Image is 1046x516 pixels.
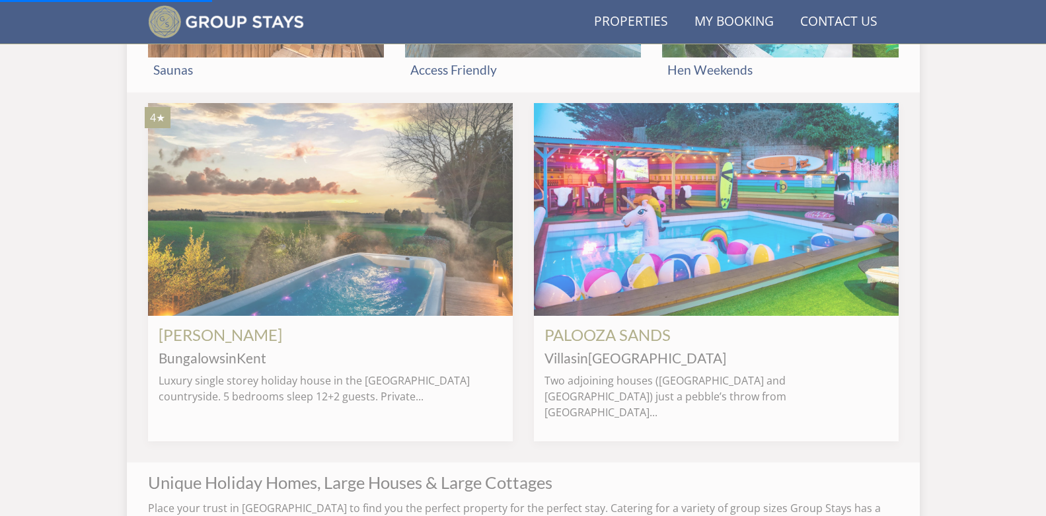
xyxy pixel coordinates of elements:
[159,350,225,366] a: Bungalows
[589,7,673,37] a: Properties
[148,473,899,492] h2: Unique Holiday Homes, Large Houses & Large Cottages
[667,63,893,77] h3: Hen Weekends
[159,373,502,404] p: Luxury single storey holiday house in the [GEOGRAPHIC_DATA] countryside. 5 bedrooms sleep 12+2 gu...
[544,325,671,344] a: PALOOZA SANDS
[153,63,379,77] h3: Saunas
[534,103,899,316] img: Palooza-sands-cornwall-group-accommodation-by-the-sea-sleeps-24.original.JPG
[237,350,266,366] a: Kent
[148,103,513,316] a: 4★
[689,7,779,37] a: My Booking
[544,351,888,366] h4: in
[544,373,888,420] p: Two adjoining houses ([GEOGRAPHIC_DATA] and [GEOGRAPHIC_DATA]) just a pebble’s throw from [GEOGRA...
[588,350,726,366] a: [GEOGRAPHIC_DATA]
[159,325,282,344] a: [PERSON_NAME]
[148,103,513,316] img: Bellus-kent-large-group-holiday-home-sleeps-13.original.jpg
[159,351,502,366] h4: in
[150,110,165,125] span: BELLUS has a 4 star rating under the Quality in Tourism Scheme
[148,5,305,38] img: Group Stays
[410,63,636,77] h3: Access Friendly
[544,350,577,366] a: Villas
[795,7,883,37] a: Contact Us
